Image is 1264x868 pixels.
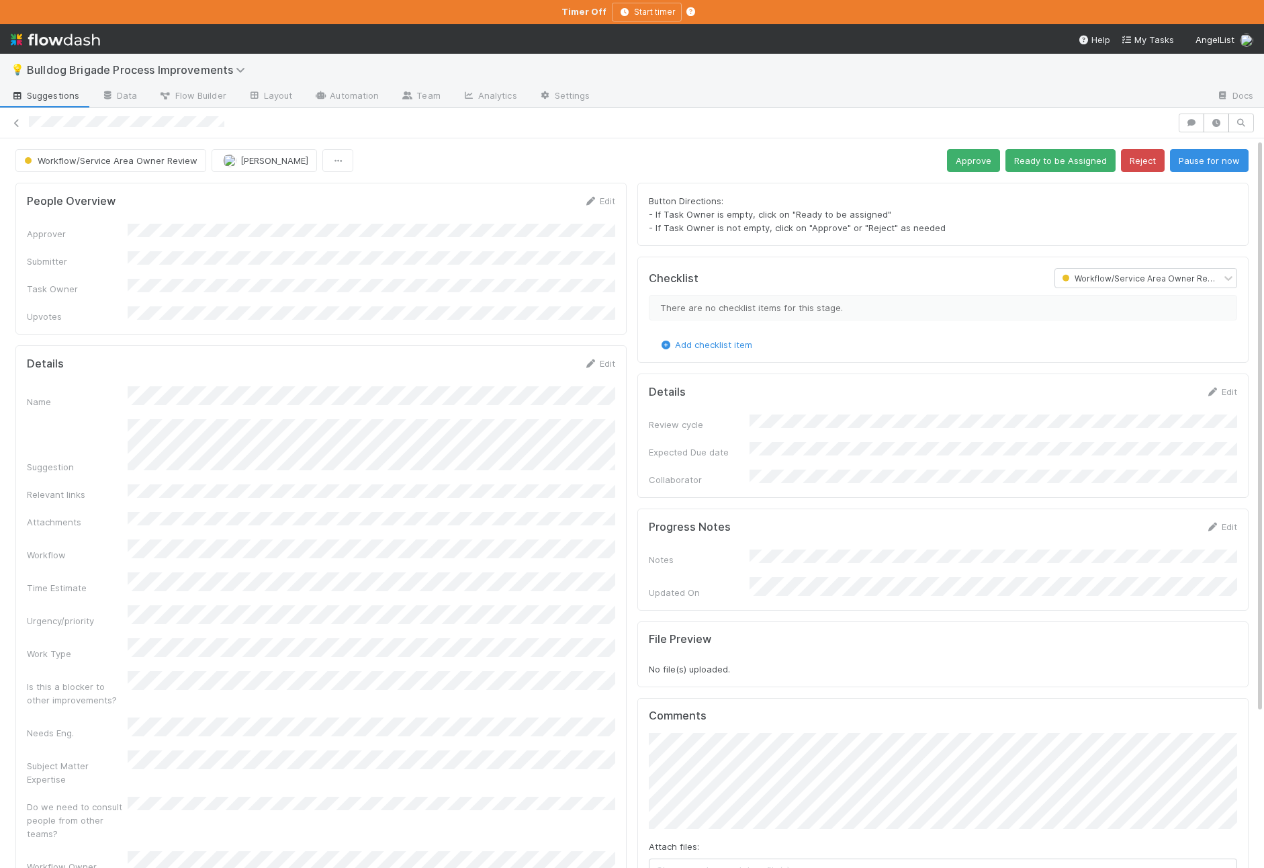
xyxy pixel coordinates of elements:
[27,680,128,707] div: Is this a blocker to other improvements?
[1121,33,1174,46] a: My Tasks
[27,395,128,408] div: Name
[11,28,100,51] img: logo-inverted-e16ddd16eac7371096b0.svg
[27,357,64,371] h5: Details
[584,196,615,206] a: Edit
[649,386,686,399] h5: Details
[15,149,206,172] button: Workflow/Service Area Owner Review
[237,86,304,107] a: Layout
[528,86,601,107] a: Settings
[1206,386,1237,397] a: Edit
[649,295,1237,320] div: There are no checklist items for this stage.
[148,86,237,107] a: Flow Builder
[1059,273,1226,284] span: Workflow/Service Area Owner Review
[1206,521,1237,532] a: Edit
[27,647,128,660] div: Work Type
[240,155,308,166] span: [PERSON_NAME]
[659,339,752,350] a: Add checklist item
[649,553,750,566] div: Notes
[11,64,24,75] span: 💡
[584,358,615,369] a: Edit
[649,473,750,486] div: Collaborator
[1121,149,1165,172] button: Reject
[11,89,79,102] span: Suggestions
[649,586,750,599] div: Updated On
[21,155,197,166] span: Workflow/Service Area Owner Review
[1078,33,1110,46] div: Help
[27,282,128,296] div: Task Owner
[303,86,390,107] a: Automation
[223,154,236,167] img: avatar_aa70801e-8de5-4477-ab9d-eb7c67de69c1.png
[27,227,128,241] div: Approver
[159,89,226,102] span: Flow Builder
[649,709,1237,723] h5: Comments
[1195,34,1234,45] span: AngelList
[649,272,698,286] h5: Checklist
[451,86,528,107] a: Analytics
[212,149,317,172] button: [PERSON_NAME]
[27,310,128,323] div: Upvotes
[561,6,606,17] strong: Timer Off
[649,521,731,534] h5: Progress Notes
[27,614,128,627] div: Urgency/priority
[27,488,128,501] div: Relevant links
[1170,149,1249,172] button: Pause for now
[90,86,148,107] a: Data
[649,633,1237,676] div: No file(s) uploaded.
[27,548,128,562] div: Workflow
[27,63,252,77] span: Bulldog Brigade Process Improvements
[649,196,946,233] span: Button Directions: - If Task Owner is empty, click on "Ready to be assigned" - If Task Owner is n...
[649,840,699,853] label: Attach files:
[27,255,128,268] div: Submitter
[27,581,128,595] div: Time Estimate
[27,460,128,474] div: Suggestion
[649,445,750,459] div: Expected Due date
[649,418,750,431] div: Review cycle
[390,86,451,107] a: Team
[1206,86,1264,107] a: Docs
[1240,34,1253,47] img: avatar_b18de8e2-1483-4e81-aa60-0a3d21592880.png
[1005,149,1116,172] button: Ready to be Assigned
[649,633,711,646] h5: File Preview
[27,515,128,529] div: Attachments
[947,149,1000,172] button: Approve
[27,759,128,786] div: Subject Matter Expertise
[27,800,128,840] div: Do we need to consult people from other teams?
[27,726,128,740] div: Needs Eng.
[1121,34,1174,45] span: My Tasks
[27,195,116,208] h5: People Overview
[612,3,682,21] button: Start timer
